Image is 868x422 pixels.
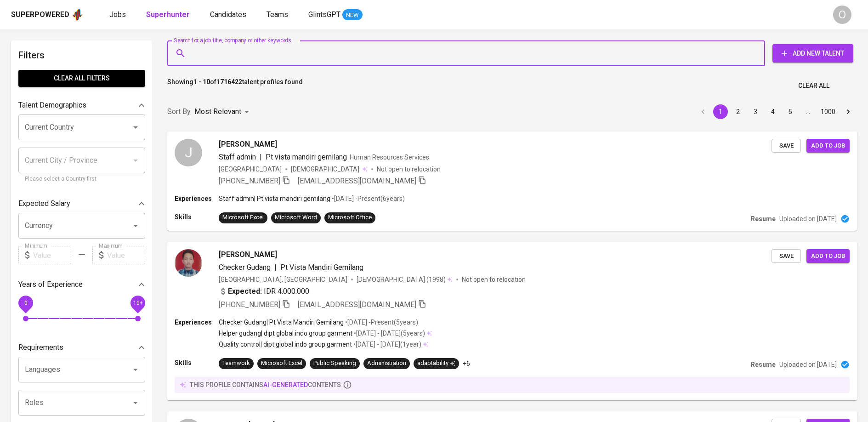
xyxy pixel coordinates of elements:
[18,96,145,114] div: Talent Demographics
[818,104,838,119] button: Go to page 1000
[263,381,308,388] span: AI-generated
[190,380,341,389] p: this profile contains contents
[219,275,347,284] div: [GEOGRAPHIC_DATA], [GEOGRAPHIC_DATA]
[219,194,330,203] p: Staff admin | Pt vista mandiri gemilang
[748,104,763,119] button: Go to page 3
[352,329,425,338] p: • [DATE] - [DATE] ( 5 years )
[811,251,845,262] span: Add to job
[219,165,282,174] div: [GEOGRAPHIC_DATA]
[210,10,246,19] span: Candidates
[219,139,277,150] span: [PERSON_NAME]
[694,104,857,119] nav: pagination navigation
[772,249,801,263] button: Save
[222,359,250,368] div: Teamwork
[731,104,745,119] button: Go to page 2
[783,104,798,119] button: Go to page 5
[109,10,126,19] span: Jobs
[308,9,363,21] a: GlintsGPT NEW
[175,249,202,277] img: f03a361d35f8292c93a4705249a3b08c.jpg
[194,106,241,117] p: Most Relevant
[811,141,845,151] span: Add to job
[806,249,850,263] button: Add to job
[833,6,851,24] div: O
[26,73,138,84] span: Clear All filters
[175,318,219,327] p: Experiences
[261,359,302,368] div: Microsoft Excel
[193,78,210,86] b: 1 - 10
[308,10,340,19] span: GlintsGPT
[18,198,70,209] p: Expected Salary
[463,359,470,368] p: +6
[210,9,248,21] a: Candidates
[107,246,145,264] input: Value
[167,131,857,231] a: J[PERSON_NAME]Staff admin|Pt vista mandiri gemilangHuman Resources Services[GEOGRAPHIC_DATA][DEMO...
[11,8,84,22] a: Superpoweredapp logo
[18,100,86,111] p: Talent Demographics
[344,318,418,327] p: • [DATE] - Present ( 5 years )
[219,300,280,309] span: [PHONE_NUMBER]
[146,9,192,21] a: Superhunter
[219,318,344,327] p: Checker Gudang | Pt Vista Mandiri Gemilang
[18,338,145,357] div: Requirements
[779,360,837,369] p: Uploaded on [DATE]
[357,275,453,284] div: (1998)
[175,194,219,203] p: Experiences
[129,363,142,376] button: Open
[175,358,219,367] p: Skills
[219,286,309,297] div: IDR 4.000.000
[24,300,27,306] span: 0
[109,9,128,21] a: Jobs
[71,8,84,22] img: app logo
[751,214,776,223] p: Resume
[18,279,83,290] p: Years of Experience
[780,48,846,59] span: Add New Talent
[806,139,850,153] button: Add to job
[367,359,406,368] div: Administration
[228,286,262,297] b: Expected:
[772,44,853,63] button: Add New Talent
[175,139,202,166] div: J
[350,154,429,161] span: Human Resources Services
[377,165,441,174] p: Not open to relocation
[330,194,405,203] p: • [DATE] - Present ( 6 years )
[219,340,352,349] p: Quality control | dipt global indo group garment
[841,104,856,119] button: Go to next page
[772,139,801,153] button: Save
[18,194,145,213] div: Expected Salary
[267,9,290,21] a: Teams
[798,80,829,91] span: Clear All
[291,165,361,174] span: [DEMOGRAPHIC_DATA]
[219,177,280,185] span: [PHONE_NUMBER]
[298,300,416,309] span: [EMAIL_ADDRESS][DOMAIN_NAME]
[18,275,145,294] div: Years of Experience
[146,10,190,19] b: Superhunter
[129,219,142,232] button: Open
[18,48,145,63] h6: Filters
[167,77,303,94] p: Showing of talent profiles found
[18,342,63,353] p: Requirements
[800,107,815,116] div: …
[267,10,288,19] span: Teams
[342,11,363,20] span: NEW
[713,104,728,119] button: page 1
[280,263,363,272] span: Pt Vista Mandiri Gemilang
[219,153,256,161] span: Staff admin
[167,242,857,400] a: [PERSON_NAME]Checker Gudang|Pt Vista Mandiri Gemilang[GEOGRAPHIC_DATA], [GEOGRAPHIC_DATA][DEMOGRA...
[219,263,271,272] span: Checker Gudang
[33,246,71,264] input: Value
[274,262,277,273] span: |
[216,78,242,86] b: 1716422
[133,300,142,306] span: 10+
[328,213,372,222] div: Microsoft Office
[129,121,142,134] button: Open
[417,359,455,368] div: adaptability
[25,175,139,184] p: Please select a Country first
[260,152,262,163] span: |
[129,396,142,409] button: Open
[357,275,426,284] span: [DEMOGRAPHIC_DATA]
[776,251,796,262] span: Save
[462,275,526,284] p: Not open to relocation
[222,213,264,222] div: Microsoft Excel
[298,177,416,185] span: [EMAIL_ADDRESS][DOMAIN_NAME]
[175,212,219,222] p: Skills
